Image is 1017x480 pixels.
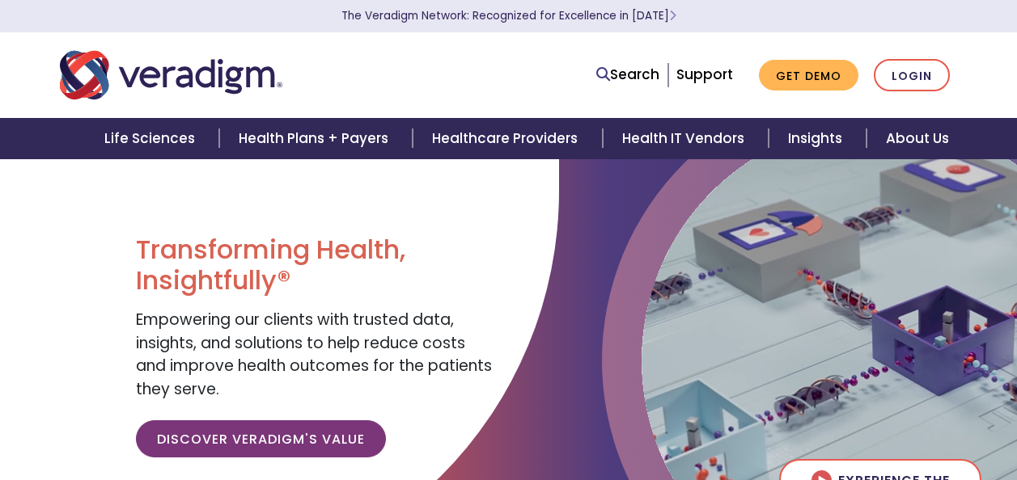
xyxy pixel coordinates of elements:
[136,420,386,457] a: Discover Veradigm's Value
[867,118,968,159] a: About Us
[136,309,492,400] span: Empowering our clients with trusted data, insights, and solutions to help reduce costs and improv...
[85,118,219,159] a: Life Sciences
[136,234,496,297] h1: Transforming Health, Insightfully®
[874,59,950,92] a: Login
[769,118,867,159] a: Insights
[596,64,659,86] a: Search
[759,60,858,91] a: Get Demo
[60,48,282,102] img: Veradigm logo
[669,8,676,23] span: Learn More
[603,118,769,159] a: Health IT Vendors
[676,65,733,84] a: Support
[219,118,413,159] a: Health Plans + Payers
[341,8,676,23] a: The Veradigm Network: Recognized for Excellence in [DATE]Learn More
[413,118,602,159] a: Healthcare Providers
